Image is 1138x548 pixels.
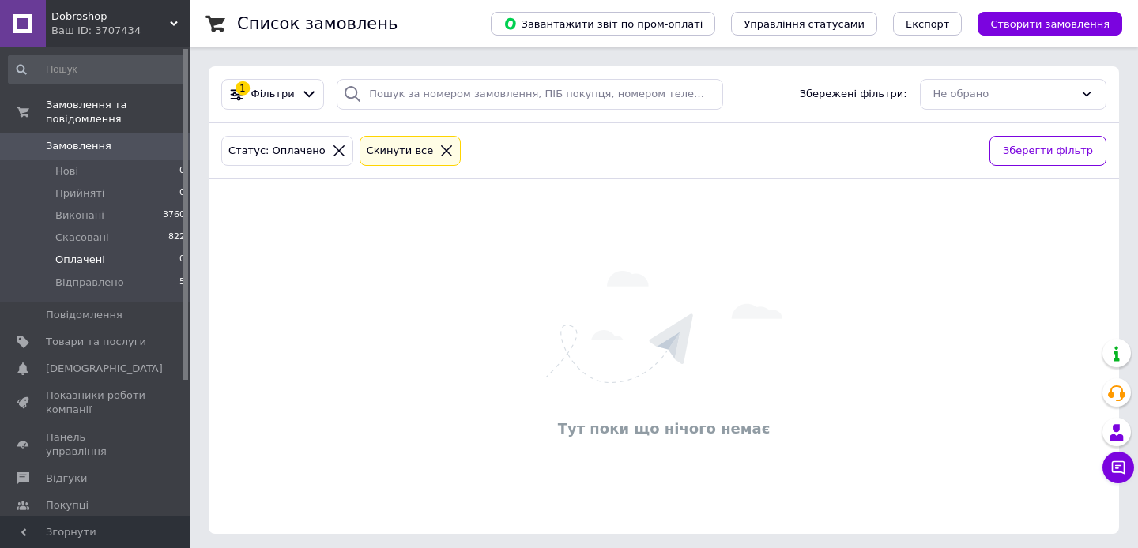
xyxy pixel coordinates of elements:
[51,9,170,24] span: Dobroshop
[163,208,185,223] span: 3760
[55,276,124,290] span: Відправлено
[503,17,703,31] span: Завантажити звіт по пром-оплаті
[491,12,715,36] button: Завантажити звіт по пром-оплаті
[55,253,105,267] span: Оплачені
[51,24,190,38] div: Ваш ID: 3707434
[933,86,1074,103] div: Не обрано
[251,87,295,102] span: Фільтри
[46,498,89,512] span: Покупці
[989,136,1106,167] button: Зберегти фільтр
[55,164,78,178] span: Нові
[46,430,146,459] span: Панель управління
[46,308,122,322] span: Повідомлення
[1003,143,1093,160] span: Зберегти фільтр
[364,143,437,160] div: Cкинути все
[55,186,104,201] span: Прийняті
[168,231,185,245] span: 822
[217,419,1111,438] div: Тут поки що нічого немає
[337,79,723,110] input: Пошук за номером замовлення, ПІБ покупця, номером телефону, Email, номером накладної
[46,139,111,153] span: Замовлення
[179,276,185,290] span: 5
[893,12,963,36] button: Експорт
[237,14,398,33] h1: Список замовлень
[962,17,1122,29] a: Створити замовлення
[990,18,1110,30] span: Створити замовлення
[46,98,190,126] span: Замовлення та повідомлення
[55,208,104,223] span: Виконані
[46,388,146,417] span: Показники роботи компанії
[236,81,250,96] div: 1
[978,12,1122,36] button: Створити замовлення
[731,12,877,36] button: Управління статусами
[46,335,146,349] span: Товари та послуги
[225,143,329,160] div: Статус: Оплачено
[179,186,185,201] span: 0
[46,362,163,376] span: [DEMOGRAPHIC_DATA]
[906,18,950,30] span: Експорт
[744,18,865,30] span: Управління статусами
[800,87,907,102] span: Збережені фільтри:
[55,231,109,245] span: Скасовані
[179,164,185,178] span: 0
[46,471,87,486] span: Відгуки
[8,55,187,84] input: Пошук
[179,253,185,267] span: 0
[1102,452,1134,483] button: Чат з покупцем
